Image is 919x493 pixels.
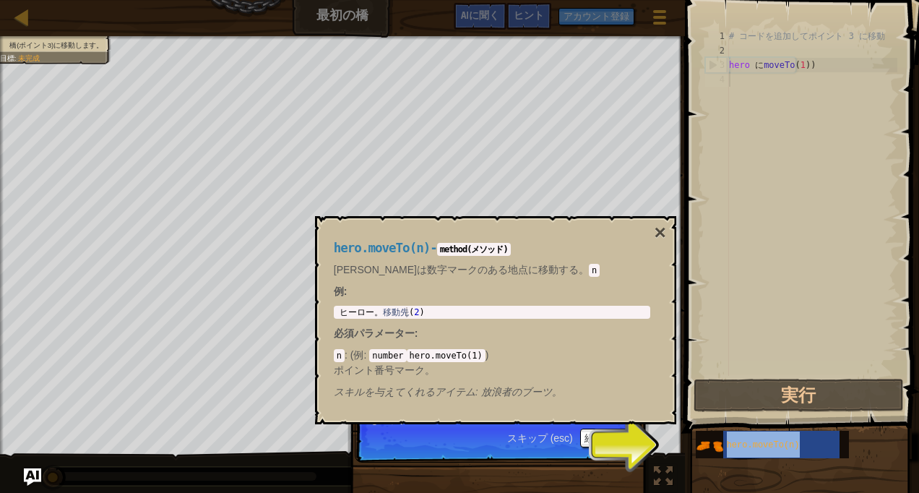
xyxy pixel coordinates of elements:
[507,432,573,444] span: スキップ (esc)
[642,3,678,37] button: ゲームメニューを見る
[334,327,415,339] span: 必須パラメーター
[334,349,345,362] code: n
[9,41,103,49] span: 橋(ポイント3)に移動します。
[454,3,506,30] button: AIに聞く
[334,264,589,275] font: [PERSON_NAME]は数字マークのある地点に移動する。
[334,386,562,398] em: 放浪者のブーツ。
[334,348,650,377] div: )
[334,286,348,297] strong: :
[654,223,665,243] button: ×
[437,243,511,256] code: method(メソッド)
[514,8,544,22] span: ヒント
[353,349,363,361] span: 例
[694,379,904,412] button: 実行
[580,429,630,447] button: 続ける
[369,349,406,362] code: number
[334,286,344,297] span: 例
[727,440,800,450] span: hero.moveTo(n)
[345,349,350,361] span: :
[334,241,650,255] h4: -
[720,60,725,70] font: 3
[334,363,650,377] p: ポイント番号マーク。
[461,8,499,22] span: AIに聞く
[415,327,418,339] span: :
[334,241,431,255] span: hero.moveTo(n)
[696,432,723,460] img: portrait.png
[584,432,615,444] font: 続ける
[363,349,369,361] span: :
[720,46,725,56] font: 2
[720,31,725,41] font: 1
[407,349,486,362] code: hero.moveTo(1)
[558,8,634,25] button: アカウント登録
[24,468,41,486] button: AIに聞く
[18,54,39,62] span: 未完成
[14,54,18,62] span: :
[720,74,725,85] font: 4
[589,264,600,277] code: n
[334,386,481,398] span: スキルを与えてくれるアイテム:
[345,349,369,361] font: (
